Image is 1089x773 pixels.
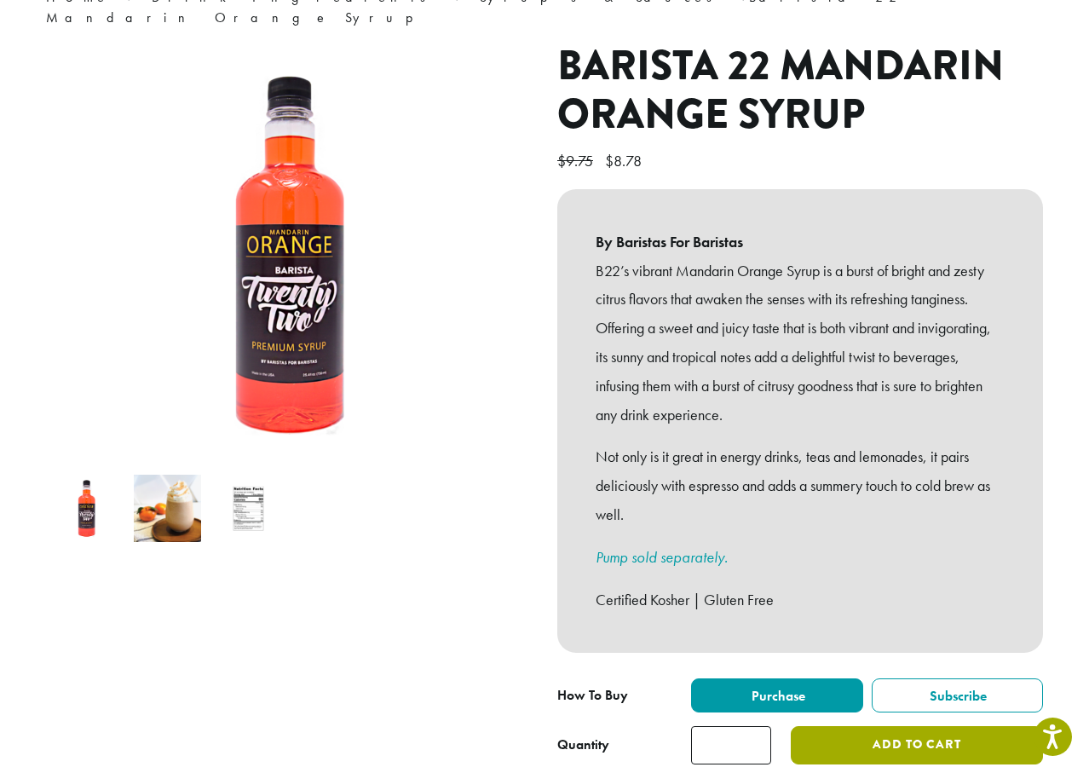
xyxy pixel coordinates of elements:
div: Quantity [557,735,609,755]
h1: Barista 22 Mandarin Orange Syrup [557,42,1043,140]
p: Not only is it great in energy drinks, teas and lemonades, it pairs deliciously with espresso and... [596,442,1005,528]
img: Barista 22 Mandarin Orange Syrup [53,475,120,542]
span: $ [605,151,614,170]
a: Pump sold separately. [596,547,728,567]
img: Barista 22 Mandarin Orange Syrup - Image 2 [134,475,201,542]
span: How To Buy [557,686,628,704]
span: Subscribe [927,687,987,705]
bdi: 8.78 [605,151,646,170]
button: Add to cart [791,726,1043,764]
input: Product quantity [691,726,771,764]
span: Purchase [749,687,805,705]
span: $ [557,151,566,170]
p: B22’s vibrant Mandarin Orange Syrup is a burst of bright and zesty citrus flavors that awaken the... [596,257,1005,430]
img: Barista 22 Mandarin Orange Syrup - Image 3 [215,475,282,542]
p: Certified Kosher | Gluten Free [596,586,1005,614]
b: By Baristas For Baristas [596,228,1005,257]
bdi: 9.75 [557,151,597,170]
